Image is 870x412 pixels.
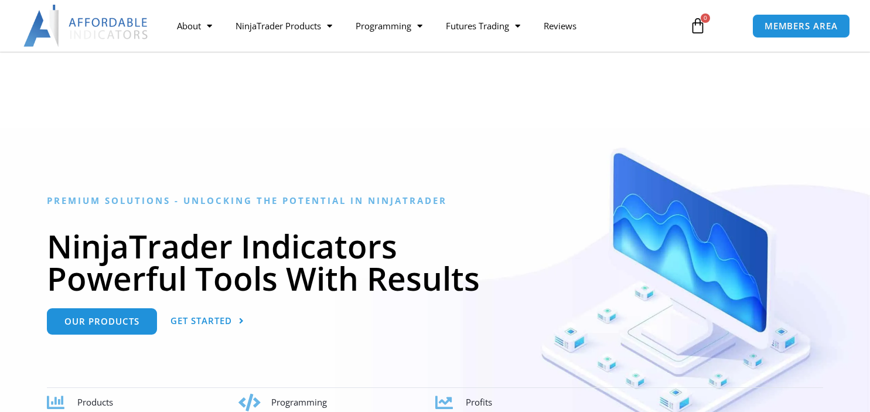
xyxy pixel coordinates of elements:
[765,22,838,30] span: MEMBERS AREA
[344,12,434,39] a: Programming
[64,317,139,326] span: Our Products
[170,308,244,335] a: Get Started
[271,396,327,408] span: Programming
[224,12,344,39] a: NinjaTrader Products
[466,396,492,408] span: Profits
[672,9,724,43] a: 0
[47,308,157,335] a: Our Products
[170,316,232,325] span: Get Started
[23,5,149,47] img: LogoAI | Affordable Indicators – NinjaTrader
[701,13,710,23] span: 0
[47,195,823,206] h6: Premium Solutions - Unlocking the Potential in NinjaTrader
[165,12,224,39] a: About
[752,14,850,38] a: MEMBERS AREA
[434,12,532,39] a: Futures Trading
[47,230,823,294] h1: NinjaTrader Indicators Powerful Tools With Results
[532,12,588,39] a: Reviews
[77,396,113,408] span: Products
[165,12,678,39] nav: Menu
